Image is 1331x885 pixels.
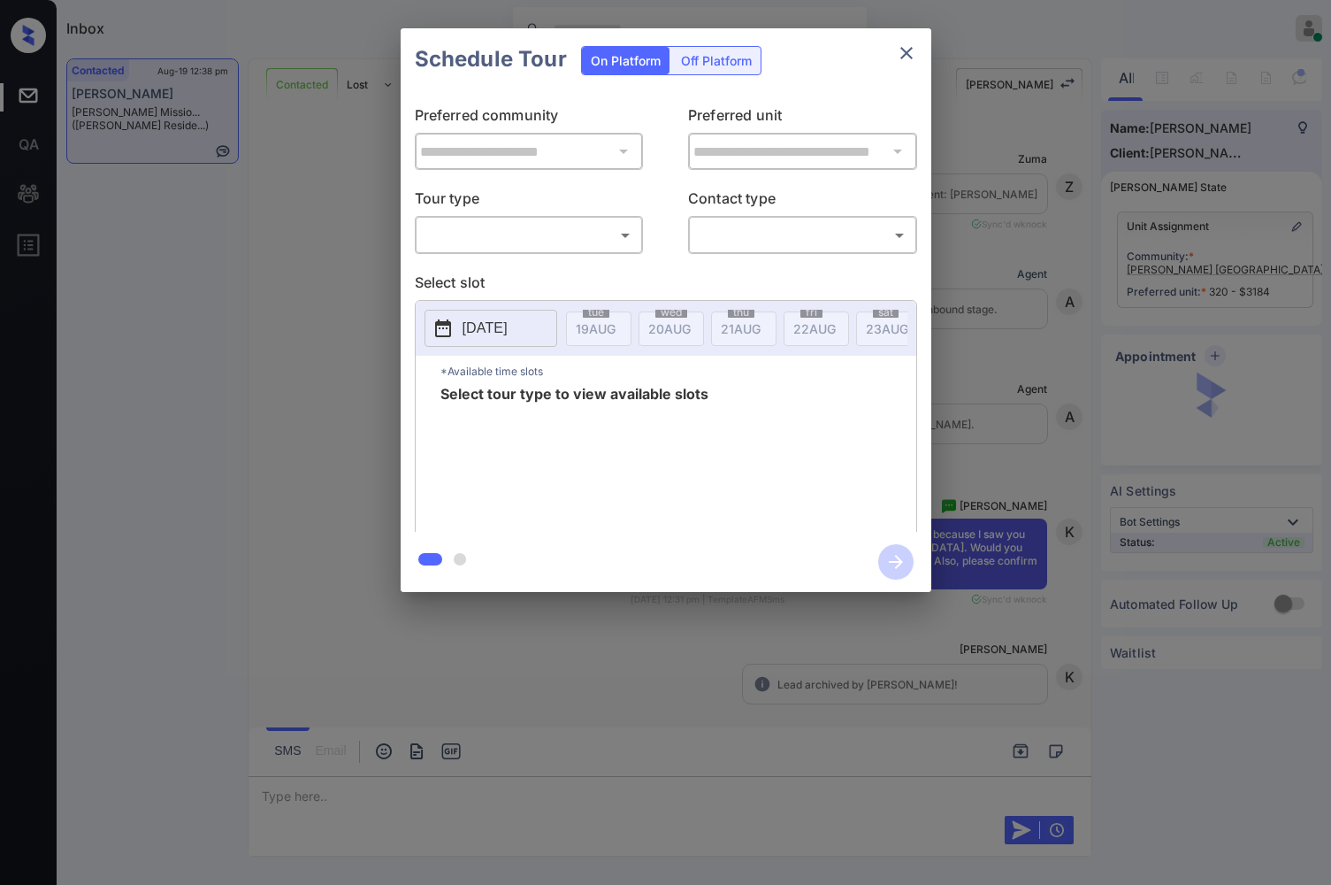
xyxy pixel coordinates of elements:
[889,35,924,71] button: close
[440,356,916,387] p: *Available time slots
[415,104,644,133] p: Preferred community
[688,188,917,216] p: Contact type
[688,104,917,133] p: Preferred unit
[401,28,581,90] h2: Schedule Tour
[672,47,761,74] div: Off Platform
[415,272,917,300] p: Select slot
[415,188,644,216] p: Tour type
[582,47,669,74] div: On Platform
[440,387,708,528] span: Select tour type to view available slots
[425,310,557,347] button: [DATE]
[463,318,508,339] p: [DATE]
